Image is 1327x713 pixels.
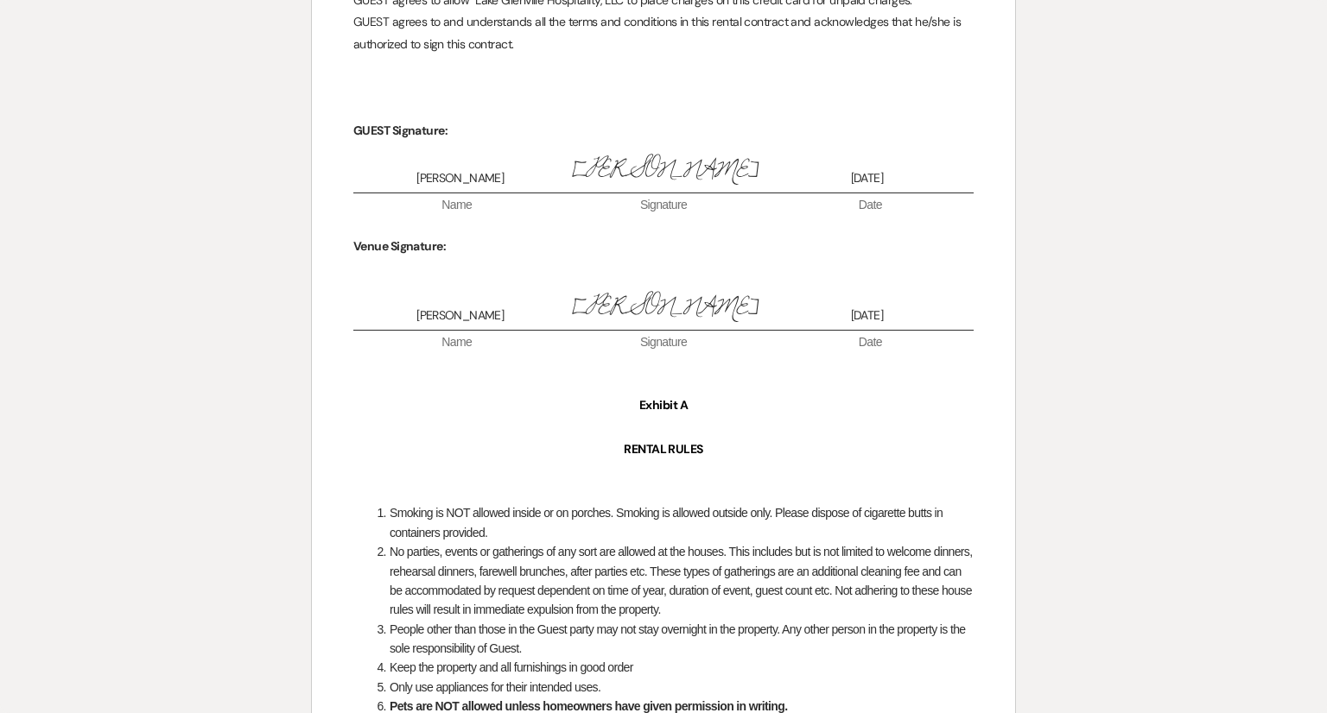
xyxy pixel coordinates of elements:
[390,622,968,655] span: People other than those in the Guest party may not stay overnight in the property. Any other pers...
[765,307,968,325] span: [DATE]
[359,170,562,187] span: [PERSON_NAME]
[390,699,787,713] strong: Pets are NOT allowed unless homeowners have given permission in writing.
[353,238,446,254] strong: Venue Signature:
[562,151,765,188] span: [PERSON_NAME]
[767,334,974,351] span: Date
[353,334,560,351] span: Name
[639,397,688,413] strong: Exhibit A
[390,680,600,694] span: Only use appliances for their intended uses.
[359,307,562,325] span: [PERSON_NAME]
[560,334,766,351] span: Signature
[353,197,560,214] span: Name
[390,545,975,616] span: No parties, events or gatherings of any sort are allowed at the houses. This includes but is not ...
[390,660,633,674] span: Keep the property and all furnishings in good order
[767,197,974,214] span: Date
[353,123,448,138] strong: GUEST Signature:
[624,441,702,457] strong: RENTAL RULES
[765,170,968,187] span: [DATE]
[560,197,766,214] span: Signature
[390,506,945,539] span: Smoking is NOT allowed inside or on porches. Smoking is allowed outside only. Please dispose of c...
[353,11,974,54] p: GUEST agrees to and understands all the terms and conditions in this rental contract and acknowle...
[562,288,765,325] span: [PERSON_NAME]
